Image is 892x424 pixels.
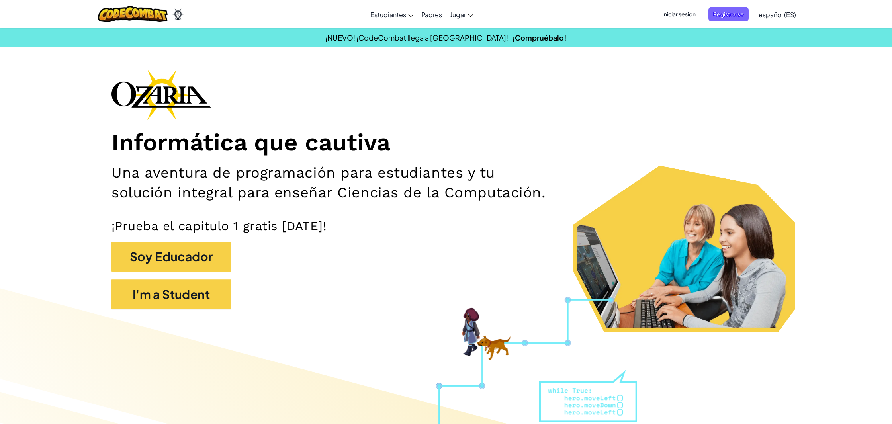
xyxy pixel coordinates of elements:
[708,7,749,21] button: Registrarse
[366,4,417,25] a: Estudiantes
[450,10,466,19] span: Jugar
[111,279,231,309] button: I'm a Student
[446,4,477,25] a: Jugar
[111,69,211,120] img: Ozaria branding logo
[370,10,406,19] span: Estudiantes
[111,218,780,234] p: ¡Prueba el capítulo 1 gratis [DATE]!
[325,33,508,42] span: ¡NUEVO! ¡CodeCombat llega a [GEOGRAPHIC_DATA]!
[417,4,446,25] a: Padres
[755,4,800,25] a: español (ES)
[657,7,700,21] button: Iniciar sesión
[111,242,231,272] button: Soy Educador
[759,10,796,19] span: español (ES)
[111,163,560,202] h2: Una aventura de programación para estudiantes y tu solución integral para enseñar Ciencias de la ...
[111,128,780,157] h1: Informática que cautiva
[512,33,567,42] a: ¡Compruébalo!
[98,6,168,22] img: CodeCombat logo
[172,8,184,20] img: Ozaria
